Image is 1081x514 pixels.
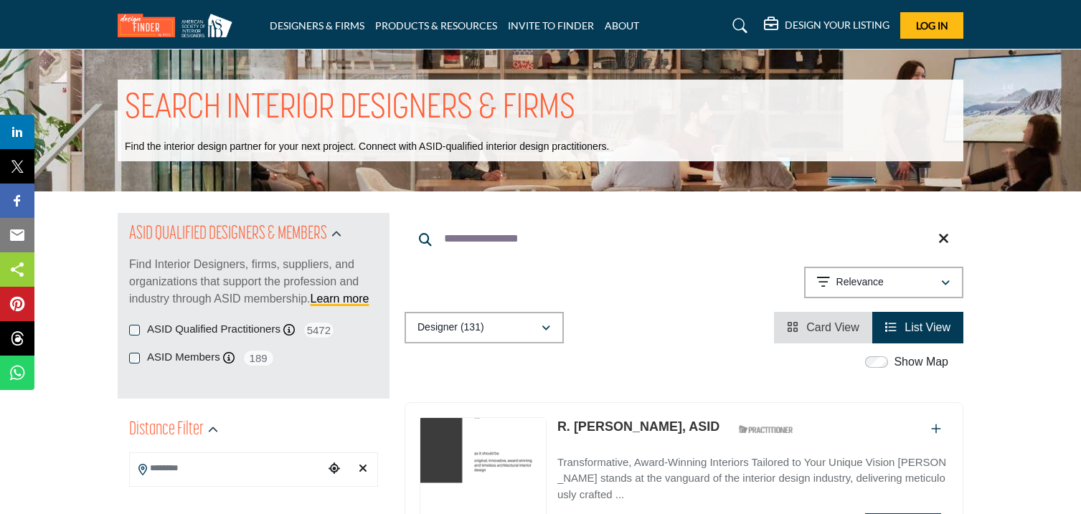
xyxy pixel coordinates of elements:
span: List View [905,321,950,333]
label: ASID Members [147,349,220,366]
img: Site Logo [118,14,240,37]
a: View List [885,321,950,333]
input: Search Keyword [405,222,963,256]
a: DESIGNERS & FIRMS [270,19,364,32]
h2: ASID QUALIFIED DESIGNERS & MEMBERS [129,222,327,247]
p: Find Interior Designers, firms, suppliers, and organizations that support the profession and indu... [129,256,378,308]
div: DESIGN YOUR LISTING [764,17,889,34]
label: Show Map [894,353,948,371]
div: Clear search location [352,454,374,485]
h2: Distance Filter [129,417,204,443]
a: ABOUT [605,19,639,32]
span: 189 [242,349,275,367]
a: R. [PERSON_NAME], ASID [557,419,719,434]
a: INVITE TO FINDER [508,19,594,32]
img: ASID Qualified Practitioners Badge Icon [733,421,798,439]
p: R. Allen Saunders, ASID [557,417,719,437]
span: Log In [916,19,948,32]
p: Designer (131) [417,320,484,335]
a: Transformative, Award-Winning Interiors Tailored to Your Unique Vision [PERSON_NAME] stands at th... [557,446,948,503]
h5: DESIGN YOUR LISTING [785,19,889,32]
input: ASID Members checkbox [129,353,140,363]
p: Relevance [836,275,884,290]
button: Log In [900,12,963,39]
a: Learn more [311,292,369,305]
input: Search Location [130,454,324,482]
span: 5472 [303,321,335,339]
input: ASID Qualified Practitioners checkbox [129,325,140,335]
button: Designer (131) [405,312,564,343]
div: Choose your current location [324,454,345,485]
button: Relevance [804,267,963,298]
a: View Card [787,321,859,333]
span: Card View [806,321,859,333]
li: Card View [774,312,872,343]
a: Search [719,14,757,37]
a: PRODUCTS & RESOURCES [375,19,497,32]
p: Find the interior design partner for your next project. Connect with ASID-qualified interior desi... [125,140,609,154]
h1: SEARCH INTERIOR DESIGNERS & FIRMS [125,87,575,131]
a: Add To List [931,423,941,435]
li: List View [872,312,963,343]
p: Transformative, Award-Winning Interiors Tailored to Your Unique Vision [PERSON_NAME] stands at th... [557,454,948,503]
label: ASID Qualified Practitioners [147,321,280,338]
